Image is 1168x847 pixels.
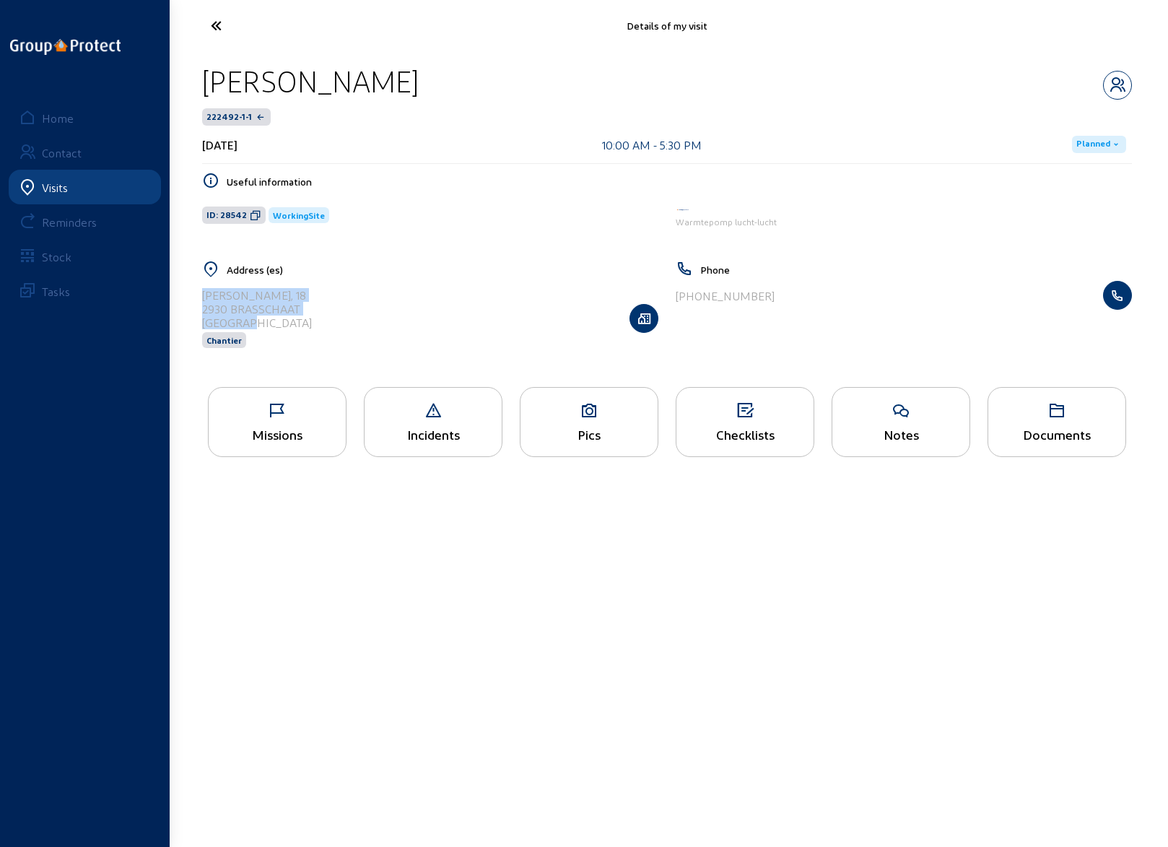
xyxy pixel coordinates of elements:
div: [GEOGRAPHIC_DATA] [202,316,312,329]
span: WorkingSite [273,210,325,220]
a: Stock [9,239,161,274]
div: Pics [520,427,658,442]
div: Reminders [42,215,97,229]
h5: Address (es) [227,264,658,276]
a: Reminders [9,204,161,239]
div: 10:00 AM - 5:30 PM [602,138,702,152]
img: logo-oneline.png [10,39,121,55]
div: Details of my visit [349,19,985,32]
div: [PHONE_NUMBER] [676,289,775,303]
div: [PERSON_NAME], 18 [202,288,312,302]
img: Energy Protect HVAC [676,208,690,212]
div: Stock [42,250,71,264]
div: Missions [209,427,346,442]
div: Incidents [365,427,502,442]
span: 222492-1-1 [206,111,252,123]
div: Visits [42,181,68,194]
div: 2930 BRASSCHAAT [202,302,312,316]
a: Visits [9,170,161,204]
div: [DATE] [202,138,237,152]
div: Notes [832,427,969,442]
a: Contact [9,135,161,170]
span: Warmtepomp lucht-lucht [676,217,777,227]
span: Chantier [206,335,242,345]
h5: Useful information [227,175,1132,188]
h5: Phone [700,264,1132,276]
div: Home [42,111,74,125]
div: Documents [988,427,1125,442]
div: Contact [42,146,82,160]
div: Checklists [676,427,814,442]
a: Home [9,100,161,135]
a: Tasks [9,274,161,308]
span: ID: 28542 [206,209,247,221]
div: Tasks [42,284,70,298]
span: Planned [1076,139,1110,150]
div: [PERSON_NAME] [202,63,419,100]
